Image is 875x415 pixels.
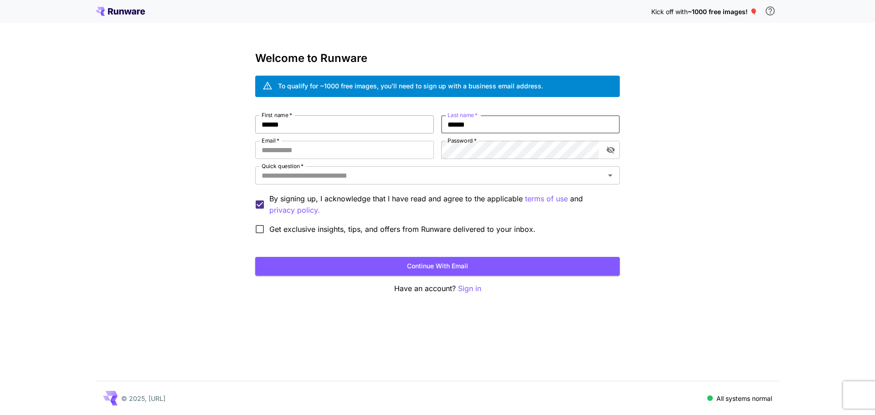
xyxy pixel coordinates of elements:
label: Quick question [262,162,304,170]
button: By signing up, I acknowledge that I have read and agree to the applicable and privacy policy. [525,193,568,205]
span: ~1000 free images! 🎈 [688,8,757,15]
button: By signing up, I acknowledge that I have read and agree to the applicable terms of use and [269,205,320,216]
p: All systems normal [716,394,772,403]
label: First name [262,111,292,119]
button: Open [604,169,617,182]
label: Last name [448,111,478,119]
label: Email [262,137,279,144]
label: Password [448,137,477,144]
p: Have an account? [255,283,620,294]
p: By signing up, I acknowledge that I have read and agree to the applicable and [269,193,612,216]
p: © 2025, [URL] [121,394,165,403]
button: Sign in [458,283,481,294]
p: terms of use [525,193,568,205]
button: In order to qualify for free credit, you need to sign up with a business email address and click ... [761,2,779,20]
button: toggle password visibility [602,142,619,158]
span: Kick off with [651,8,688,15]
h3: Welcome to Runware [255,52,620,65]
div: To qualify for ~1000 free images, you’ll need to sign up with a business email address. [278,81,543,91]
span: Get exclusive insights, tips, and offers from Runware delivered to your inbox. [269,224,535,235]
p: privacy policy. [269,205,320,216]
button: Continue with email [255,257,620,276]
